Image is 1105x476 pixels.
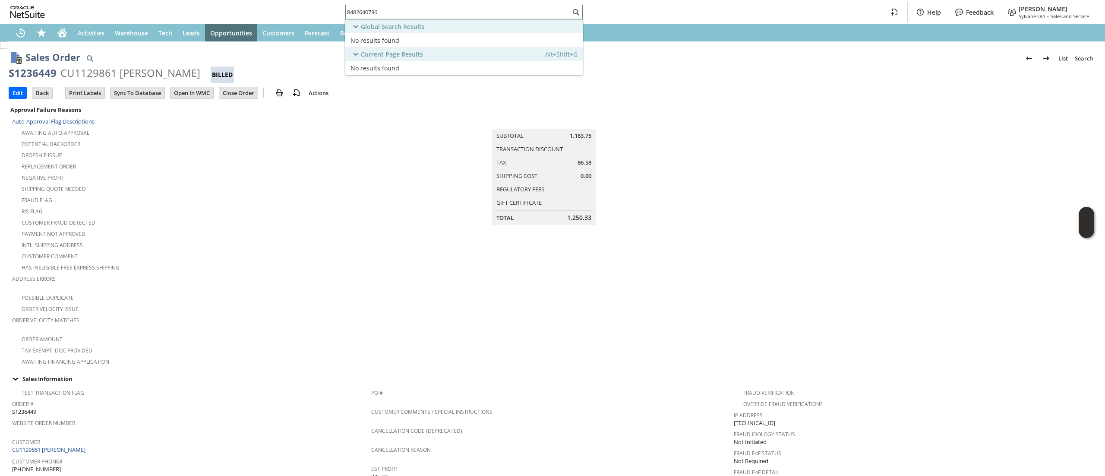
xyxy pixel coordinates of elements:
h1: Sales Order [25,50,80,64]
input: Sync To Database [110,87,164,98]
a: Potential Backorder [22,140,80,148]
span: Not Required [734,457,768,465]
a: Negative Profit [22,174,64,181]
a: Auto-Approval Flag Descriptions [12,117,95,125]
span: No results found [350,64,399,72]
a: Possible Duplicate [22,294,74,301]
a: Customer Comment [22,253,78,260]
a: IP Address [734,412,763,419]
a: No results found [345,33,583,47]
a: Fraud Flag [22,197,52,204]
span: Reports [340,29,363,37]
a: Payment not approved [22,230,85,238]
a: Subtotal [496,132,524,140]
span: Opportunities [210,29,252,37]
a: Customer Phone# [12,458,63,465]
a: Est Profit [371,465,398,473]
a: RIS flag [22,208,43,215]
span: Current Page Results [361,50,423,58]
span: Customers [262,29,294,37]
a: Activities [73,24,110,41]
a: Reports [335,24,369,41]
input: Open In WMC [170,87,213,98]
span: Alt+Shift+G [545,50,578,58]
a: Fraud Verification [743,389,795,397]
caption: Summary [492,115,596,129]
a: Order Velocity Matches [12,317,79,324]
a: Address Errors [12,275,56,282]
a: CU1129861 [PERSON_NAME] [12,446,88,454]
a: Total [496,214,514,222]
a: Test Transaction Flag [22,389,84,397]
a: Search [1071,51,1096,65]
label: Help [927,8,941,16]
a: Cancellation Code (deprecated) [371,427,462,435]
span: Warehouse [115,29,148,37]
span: Oracle Guided Learning Widget. To move around, please hold and drag [1079,223,1094,238]
a: Tech [153,24,177,41]
input: Close Order [219,87,258,98]
span: Not Initiated [734,438,767,446]
iframe: Click here to launch Oracle Guided Learning Help Panel [1079,207,1094,238]
a: Customer Comments / Special Instructions [371,408,493,416]
a: Website Order Number [12,419,75,427]
span: S1236449 [12,408,36,416]
a: Tax [496,159,506,166]
svg: Home [57,28,67,38]
span: Leads [183,29,200,37]
a: Transaction Discount [496,145,563,153]
a: No results found [345,61,583,75]
span: [PERSON_NAME] [1019,5,1067,13]
a: Order Velocity Issue [22,305,79,313]
input: Search [346,7,571,17]
svg: Recent Records [16,28,26,38]
a: List [1055,51,1071,65]
a: Cancellation Reason [371,446,431,454]
span: 0.00 [581,172,591,180]
input: Edit [9,87,26,98]
img: Next [1041,53,1051,63]
svg: Shortcuts [36,28,47,38]
a: Shipping Quote Needed [22,185,86,193]
a: Has Ineligible Free Express Shipping [22,264,120,271]
label: Feedback [966,8,994,16]
div: Shortcuts [31,24,52,41]
span: 1,163.75 [570,132,591,140]
div: Approval Failure Reasons [9,104,368,115]
span: Activities [78,29,104,37]
a: Shipping Cost [496,172,537,180]
a: Home [52,24,73,41]
img: add-record.svg [291,88,302,98]
input: Print Labels [66,87,104,98]
svg: logo [10,6,45,18]
span: Global Search Results [361,22,425,31]
a: Forecast [300,24,335,41]
a: Order Amount [22,336,63,343]
a: PO # [371,389,383,397]
div: S1236449 [9,66,57,80]
a: Intl. Shipping Address [22,241,83,249]
img: Previous [1024,53,1034,63]
a: Warehouse [110,24,153,41]
span: Forecast [305,29,330,37]
span: - [1047,13,1049,19]
span: Tech [158,29,172,37]
a: Customer [12,438,40,446]
span: [TECHNICAL_ID] [734,419,775,427]
span: 86.58 [578,159,591,167]
a: Fraud Idology Status [734,431,795,438]
div: Billed [211,67,234,83]
a: Awaiting Financing Application [22,358,109,365]
div: Sales Information [9,373,1093,384]
a: Recent Records [10,24,31,41]
img: print.svg [274,88,284,98]
span: Sylvane Old [1019,13,1045,19]
span: Sales and Service [1051,13,1089,19]
span: [PHONE_NUMBER] [12,465,61,473]
a: Actions [305,89,332,97]
a: Order # [12,400,34,408]
a: Replacement Order [22,163,76,170]
a: Leads [177,24,205,41]
a: Fraud E4F Status [734,450,781,457]
td: Sales Information [9,373,1096,384]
